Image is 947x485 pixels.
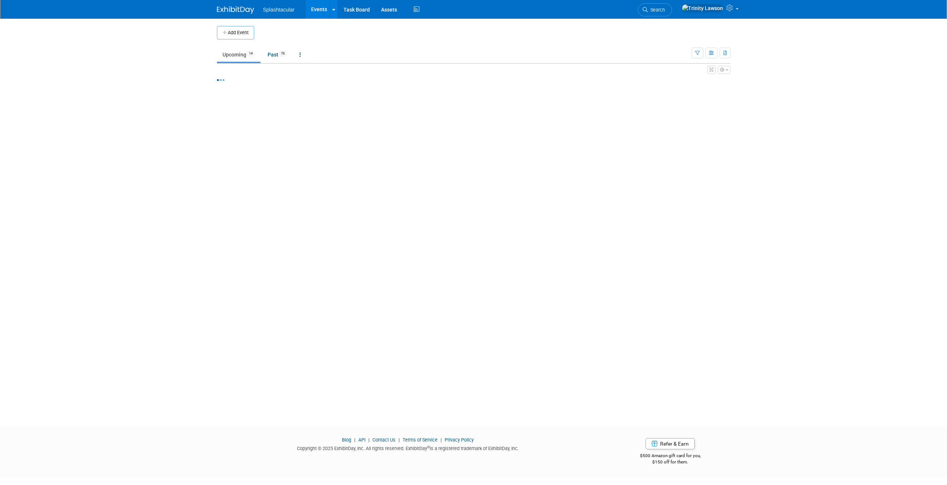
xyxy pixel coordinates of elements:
[397,437,401,443] span: |
[217,443,599,452] div: Copyright © 2025 ExhibitDay, Inc. All rights reserved. ExhibitDay is a registered trademark of Ex...
[262,48,292,62] a: Past76
[217,48,260,62] a: Upcoming14
[352,437,357,443] span: |
[638,3,672,16] a: Search
[358,437,365,443] a: API
[403,437,438,443] a: Terms of Service
[217,79,224,81] img: loading...
[217,26,254,39] button: Add Event
[217,6,254,14] img: ExhibitDay
[263,7,295,13] span: Splashtacular
[427,445,430,449] sup: ®
[367,437,371,443] span: |
[445,437,474,443] a: Privacy Policy
[372,437,396,443] a: Contact Us
[610,448,730,465] div: $500 Amazon gift card for you,
[439,437,444,443] span: |
[682,4,723,12] img: Trinity Lawson
[247,51,255,56] span: 14
[648,7,665,13] span: Search
[646,438,695,449] a: Refer & Earn
[342,437,351,443] a: Blog
[279,51,287,56] span: 76
[610,459,730,465] div: $150 off for them.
